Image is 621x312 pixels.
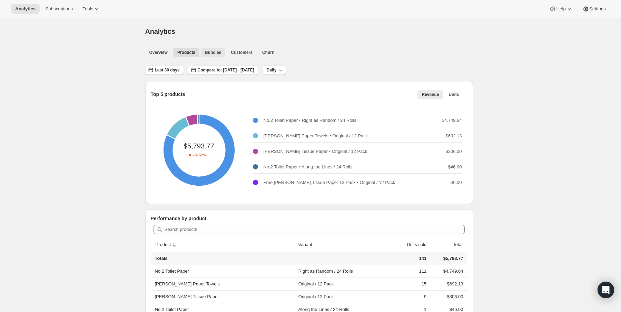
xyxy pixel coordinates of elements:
span: Last 30 days [155,67,180,73]
button: Tools [78,4,104,14]
button: Variant [297,238,320,251]
span: Revenue [422,92,439,97]
p: $46.00 [448,164,462,170]
td: $4,749.64 [428,265,467,277]
span: Subscriptions [45,6,73,12]
span: Products [177,50,195,55]
td: $306.00 [428,290,467,303]
button: Analytics [11,4,40,14]
span: Settings [589,6,606,12]
span: Customers [231,50,253,55]
p: [PERSON_NAME] Tissue Paper • Original / 12 Pack [264,148,367,155]
p: $0.00 [451,179,462,186]
span: Analytics [15,6,36,12]
button: sort ascending byProduct [155,238,179,251]
th: [PERSON_NAME] Tissue Paper [151,290,296,303]
td: $692.13 [428,277,467,290]
span: Daily [267,67,277,73]
p: [PERSON_NAME] Paper Towels • Original / 12 Pack [264,133,368,139]
button: Subscriptions [41,4,77,14]
span: Churn [262,50,274,55]
div: Open Intercom Messenger [598,282,614,298]
button: Compare to: [DATE] - [DATE] [188,65,258,75]
button: Last 30 days [145,65,184,75]
span: Units [449,92,459,97]
p: $692.13 [446,133,462,139]
button: Settings [578,4,610,14]
th: Totals [151,252,296,265]
span: Bundles [205,50,221,55]
td: 111 [383,265,429,277]
th: [PERSON_NAME] Paper Towels [151,277,296,290]
p: Performance by product [151,215,467,222]
td: 15 [383,277,429,290]
td: 9 [383,290,429,303]
span: Tools [82,6,93,12]
span: Analytics [145,28,175,35]
span: Compare to: [DATE] - [DATE] [198,67,254,73]
span: Help [556,6,565,12]
td: Original / 12 Pack [296,290,383,303]
button: Help [545,4,576,14]
td: 141 [383,252,429,265]
span: Overview [149,50,168,55]
input: Search products [165,225,465,234]
td: $5,793.77 [428,252,467,265]
td: Right as Random / 24 Rolls [296,265,383,277]
th: No.2 Toilet Paper [151,265,296,277]
button: Daily [263,65,286,75]
p: No.2 Toilet Paper • Right as Random / 24 Rolls [264,117,357,124]
button: Units sold [399,238,427,251]
p: Free [PERSON_NAME] Tissue Paper 12 Pack • Original / 12 Pack [264,179,395,186]
p: No.2 Toilet Paper • Along the Lines / 24 Rolls [264,164,353,170]
p: $306.00 [446,148,462,155]
p: $4,749.64 [442,117,462,124]
td: Original / 12 Pack [296,277,383,290]
p: Top 5 products [151,91,185,98]
button: Total [445,238,463,251]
